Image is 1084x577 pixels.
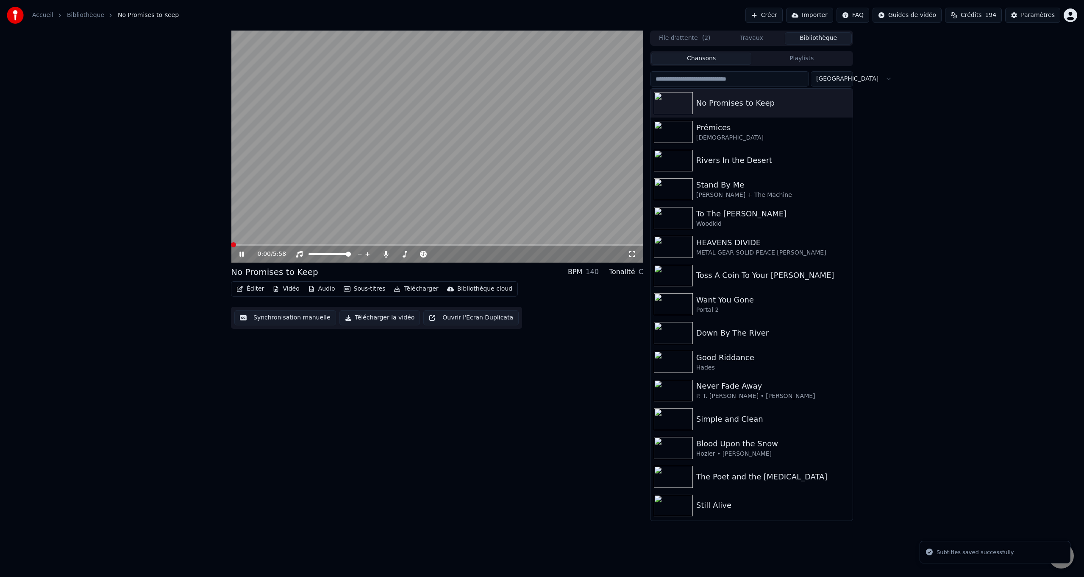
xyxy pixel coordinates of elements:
[609,267,635,277] div: Tonalité
[390,283,442,295] button: Télécharger
[651,53,752,65] button: Chansons
[234,310,336,325] button: Synchronisation manuelle
[1005,8,1060,23] button: Paramètres
[32,11,53,20] a: Accueil
[937,548,1014,557] div: Subtitles saved successfully
[340,283,389,295] button: Sous-titres
[702,34,711,42] span: ( 2 )
[696,237,849,249] div: HEAVENS DIVIDE
[32,11,179,20] nav: breadcrumb
[696,471,849,483] div: The Poet and the [MEDICAL_DATA]
[231,266,318,278] div: No Promises to Keep
[7,7,24,24] img: youka
[423,310,519,325] button: Ouvrir l'Ecran Duplicata
[258,250,278,258] div: /
[568,267,582,277] div: BPM
[696,122,849,134] div: Prémices
[696,134,849,142] div: [DEMOGRAPHIC_DATA]
[696,154,849,166] div: Rivers In the Desert
[305,283,339,295] button: Audio
[696,380,849,392] div: Never Fade Away
[696,499,849,511] div: Still Alive
[696,327,849,339] div: Down By The River
[118,11,179,20] span: No Promises to Keep
[696,438,849,450] div: Blood Upon the Snow
[696,249,849,257] div: METAL GEAR SOLID PEACE [PERSON_NAME]
[1021,11,1055,20] div: Paramètres
[586,267,599,277] div: 140
[67,11,104,20] a: Bibliothèque
[945,8,1002,23] button: Crédits194
[269,283,303,295] button: Vidéo
[696,208,849,220] div: To The [PERSON_NAME]
[273,250,286,258] span: 5:58
[786,8,833,23] button: Importer
[785,32,852,45] button: Bibliothèque
[816,75,878,83] span: [GEOGRAPHIC_DATA]
[696,364,849,372] div: Hades
[961,11,981,20] span: Crédits
[651,32,718,45] button: File d'attente
[696,97,849,109] div: No Promises to Keep
[639,267,643,277] div: C
[873,8,942,23] button: Guides de vidéo
[696,220,849,228] div: Woodkid
[696,179,849,191] div: Stand By Me
[696,269,849,281] div: Toss A Coin To Your [PERSON_NAME]
[696,306,849,314] div: Portal 2
[696,392,849,401] div: P. T. [PERSON_NAME] • [PERSON_NAME]
[233,283,267,295] button: Éditer
[718,32,785,45] button: Travaux
[696,352,849,364] div: Good Riddance
[696,413,849,425] div: Simple and Clean
[745,8,783,23] button: Créer
[837,8,869,23] button: FAQ
[985,11,996,20] span: 194
[696,294,849,306] div: Want You Gone
[457,285,512,293] div: Bibliothèque cloud
[258,250,271,258] span: 0:00
[696,450,849,458] div: Hozier • [PERSON_NAME]
[751,53,852,65] button: Playlists
[339,310,420,325] button: Télécharger la vidéo
[696,191,849,199] div: [PERSON_NAME] + The Machine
